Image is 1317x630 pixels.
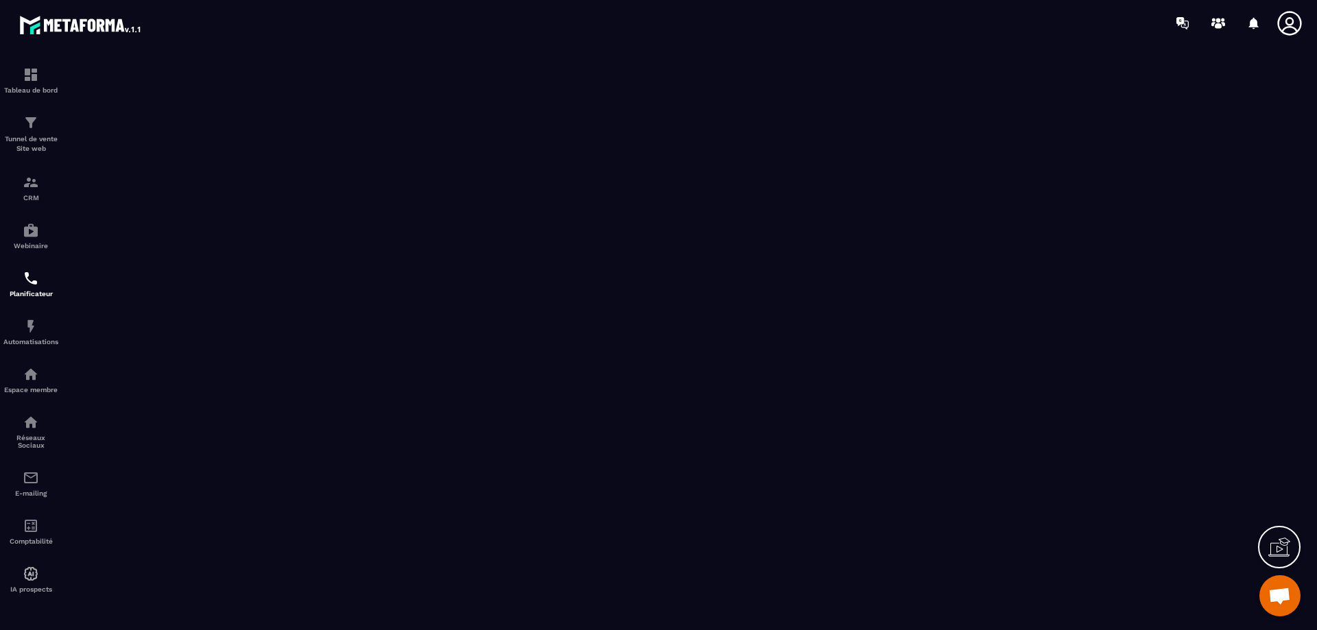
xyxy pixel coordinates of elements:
img: formation [23,66,39,83]
img: email [23,470,39,486]
img: automations [23,222,39,239]
img: automations [23,318,39,335]
p: Comptabilité [3,537,58,545]
a: automationsautomationsWebinaire [3,212,58,260]
a: formationformationTunnel de vente Site web [3,104,58,164]
img: scheduler [23,270,39,287]
p: Tableau de bord [3,86,58,94]
img: automations [23,566,39,582]
p: E-mailing [3,489,58,497]
p: Planificateur [3,290,58,298]
a: formationformationTableau de bord [3,56,58,104]
a: accountantaccountantComptabilité [3,507,58,555]
a: automationsautomationsEspace membre [3,356,58,404]
p: Webinaire [3,242,58,250]
img: automations [23,366,39,383]
p: CRM [3,194,58,202]
a: automationsautomationsAutomatisations [3,308,58,356]
a: social-networksocial-networkRéseaux Sociaux [3,404,58,459]
img: formation [23,174,39,191]
a: emailemailE-mailing [3,459,58,507]
p: Réseaux Sociaux [3,434,58,449]
img: formation [23,114,39,131]
p: Tunnel de vente Site web [3,134,58,154]
img: accountant [23,518,39,534]
p: Espace membre [3,386,58,393]
a: schedulerschedulerPlanificateur [3,260,58,308]
p: Automatisations [3,338,58,346]
div: Ouvrir le chat [1259,575,1301,616]
p: IA prospects [3,585,58,593]
a: formationformationCRM [3,164,58,212]
img: logo [19,12,143,37]
img: social-network [23,414,39,431]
